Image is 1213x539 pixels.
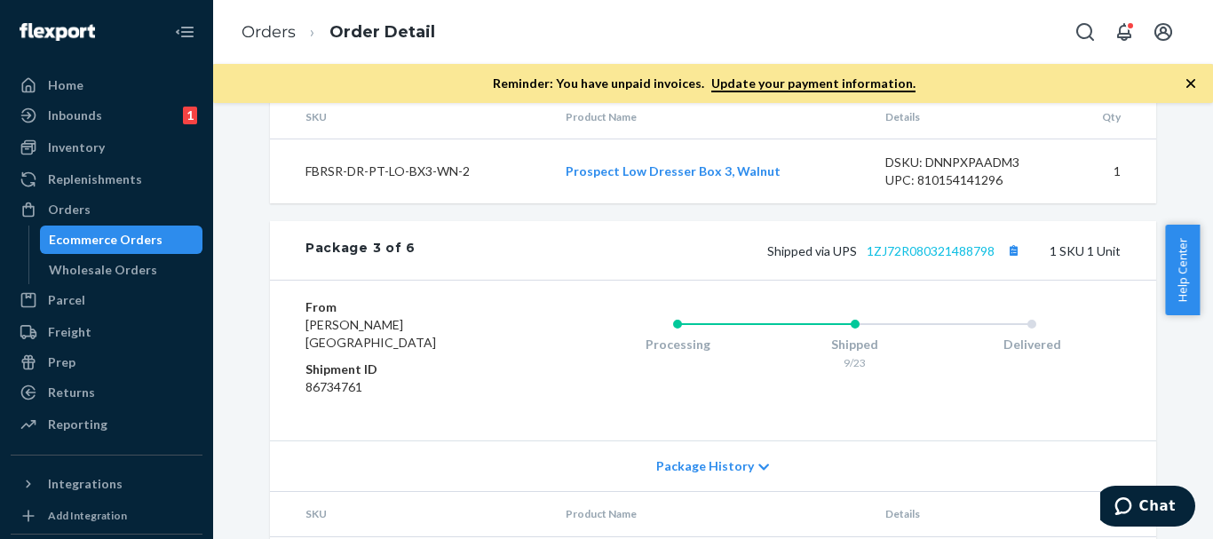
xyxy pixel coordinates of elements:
th: Qty [1066,95,1156,139]
li: Send your inventory and get your first order shipped [53,156,400,208]
div: Freight [48,323,91,341]
div: 9/23 [766,355,944,370]
span: [PERSON_NAME][GEOGRAPHIC_DATA] [305,317,436,350]
button: Integrations [11,470,202,498]
button: Open Search Box [1067,14,1103,50]
a: Order Detail [329,22,435,42]
div: Wholesale Orders [49,261,157,279]
th: Product Name [551,492,871,536]
div: Home [48,76,83,94]
div: Add Integration [48,508,127,523]
div: 60 Get Started [27,36,400,66]
a: Prospect Low Dresser Box 3, Walnut [566,163,781,178]
a: Inbounds1 [11,101,202,130]
button: Copy tracking number [1002,239,1025,262]
div: Processing [589,336,766,353]
dt: Shipment ID [305,361,518,378]
div: Ecommerce Orders [49,231,163,249]
a: Orders [242,22,296,42]
li: Activate your fast tags [53,122,400,147]
dd: 86734761 [305,378,518,396]
a: Replenishments [11,165,202,194]
th: Product Name [551,95,871,139]
div: Package 3 of 6 [305,239,416,262]
div: Integrations [48,475,123,493]
div: Prep [48,353,75,371]
ol: breadcrumbs [227,6,449,59]
th: SKU [270,95,551,139]
div: UPC: 810154141296 [885,171,1052,189]
li: Create your first inbound [53,88,400,114]
div: Orders [48,201,91,218]
th: Qty [1066,492,1156,536]
div: Returns [48,384,95,401]
th: Details [871,492,1066,536]
span: Package History [656,457,754,475]
a: Update your payment information. [711,75,916,92]
th: SKU [270,492,551,536]
img: Flexport logo [20,23,95,41]
a: Home [11,71,202,99]
td: FBRSR-DR-PT-LO-BX3-WN-2 [270,139,551,204]
p: Reminder: You have unpaid invoices. [493,75,916,92]
a: 1ZJ72R080321488798 [867,243,995,258]
button: Open notifications [1106,14,1142,50]
div: 1 [183,107,197,124]
div: Reporting [48,416,107,433]
td: 1 [1066,139,1156,204]
a: Freight [11,318,202,346]
a: Reporting [11,410,202,439]
div: Shipped [766,336,944,353]
a: Add Integration [11,505,202,527]
a: Wholesale Orders [40,256,203,284]
th: Details [871,95,1066,139]
div: 1 SKU 1 Unit [416,239,1121,262]
button: Open account menu [1146,14,1181,50]
div: Inbounds [48,107,102,124]
a: Parcel [11,286,202,314]
button: Close Navigation [167,14,202,50]
a: Returns [11,378,202,407]
div: Delivered [943,336,1121,353]
dt: From [305,298,518,316]
div: Replenishments [48,170,142,188]
button: Help Center [1165,225,1200,315]
a: Ecommerce Orders [40,226,203,254]
a: Orders [11,195,202,224]
div: Parcel [48,291,85,309]
iframe: Opens a widget where you can chat to one of our agents [1100,486,1195,530]
div: DSKU: DNNPXPAADM3 [885,154,1052,171]
div: Inventory [48,139,105,156]
span: Shipped via UPS [767,243,1025,258]
a: Inventory [11,133,202,162]
a: Prep [11,348,202,377]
